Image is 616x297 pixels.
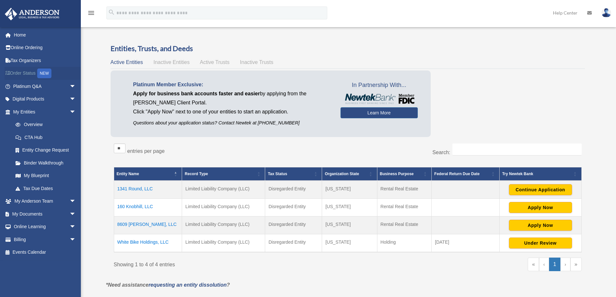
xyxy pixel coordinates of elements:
td: Limited Liability Company (LLC) [182,234,265,252]
span: arrow_drop_down [70,220,82,234]
span: Tax Status [268,172,287,176]
a: Digital Productsarrow_drop_down [5,93,86,106]
a: My Anderson Teamarrow_drop_down [5,195,86,208]
a: 1 [549,258,560,271]
div: NEW [37,69,51,78]
td: Rental Real Estate [377,181,432,199]
span: arrow_drop_down [70,207,82,221]
a: Online Learningarrow_drop_down [5,220,86,233]
td: Rental Real Estate [377,199,432,217]
a: Learn More [340,107,418,118]
span: arrow_drop_down [70,105,82,119]
a: Previous [539,258,549,271]
span: Apply for business bank accounts faster and easier [133,91,260,96]
a: My Blueprint [9,169,82,182]
span: Federal Return Due Date [434,172,480,176]
td: 1341 Round, LLC [114,181,182,199]
div: Try Newtek Bank [502,170,572,178]
td: Disregarded Entity [265,181,322,199]
p: Click "Apply Now" next to one of your entities to start an application. [133,107,331,116]
a: Entity Change Request [9,144,82,157]
a: Overview [9,118,79,131]
span: arrow_drop_down [70,195,82,208]
span: Inactive Entities [153,59,189,65]
span: Active Entities [111,59,143,65]
span: arrow_drop_down [70,80,82,93]
td: Limited Liability Company (LLC) [182,199,265,217]
p: Platinum Member Exclusive: [133,80,331,89]
a: Platinum Q&Aarrow_drop_down [5,80,86,93]
td: [US_STATE] [322,217,377,234]
p: by applying from the [PERSON_NAME] Client Portal. [133,89,331,107]
td: Limited Liability Company (LLC) [182,181,265,199]
span: Inactive Trusts [240,59,273,65]
div: Showing 1 to 4 of 4 entries [114,258,343,269]
span: Organization State [325,172,359,176]
td: Disregarded Entity [265,199,322,217]
th: Organization State: Activate to sort [322,167,377,181]
span: Record Type [185,172,208,176]
a: Order StatusNEW [5,67,86,80]
th: Federal Return Due Date: Activate to sort [432,167,500,181]
i: search [108,9,115,16]
td: Disregarded Entity [265,234,322,252]
img: Anderson Advisors Platinum Portal [3,8,61,20]
a: Tax Organizers [5,54,86,67]
a: Events Calendar [5,246,86,259]
a: requesting an entity dissolution [148,282,227,288]
span: arrow_drop_down [70,93,82,106]
img: NewtekBankLogoSM.png [344,94,415,104]
span: Business Purpose [380,172,414,176]
a: First [528,258,539,271]
p: Questions about your application status? Contact Newtek at [PHONE_NUMBER] [133,119,331,127]
img: User Pic [601,8,611,17]
td: Holding [377,234,432,252]
a: My Entitiesarrow_drop_down [5,105,82,118]
i: menu [87,9,95,17]
td: [US_STATE] [322,234,377,252]
th: Business Purpose: Activate to sort [377,167,432,181]
button: Apply Now [509,202,572,213]
th: Try Newtek Bank : Activate to sort [499,167,581,181]
label: entries per page [127,148,165,154]
a: Next [560,258,570,271]
span: Active Trusts [200,59,230,65]
span: In Partnership With... [340,80,418,90]
a: Online Ordering [5,41,86,54]
span: Entity Name [117,172,139,176]
td: 160 Knobhill, LLC [114,199,182,217]
button: Apply Now [509,220,572,231]
a: Tax Due Dates [9,182,82,195]
td: [US_STATE] [322,181,377,199]
h3: Entities, Trusts, and Deeds [111,44,585,54]
td: Disregarded Entity [265,217,322,234]
a: CTA Hub [9,131,82,144]
em: *Need assistance ? [106,282,230,288]
button: Under Review [509,238,572,249]
a: menu [87,11,95,17]
td: Rental Real Estate [377,217,432,234]
td: White Bike Holdings, LLC [114,234,182,252]
a: Last [570,258,582,271]
a: Home [5,28,86,41]
th: Tax Status: Activate to sort [265,167,322,181]
a: My Documentsarrow_drop_down [5,207,86,220]
button: Continue Application [509,184,572,195]
th: Entity Name: Activate to invert sorting [114,167,182,181]
a: Billingarrow_drop_down [5,233,86,246]
td: [US_STATE] [322,199,377,217]
td: Limited Liability Company (LLC) [182,217,265,234]
label: Search: [432,150,450,155]
td: 8609 [PERSON_NAME], LLC [114,217,182,234]
a: Binder Walkthrough [9,156,82,169]
span: arrow_drop_down [70,233,82,246]
th: Record Type: Activate to sort [182,167,265,181]
td: [DATE] [432,234,500,252]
